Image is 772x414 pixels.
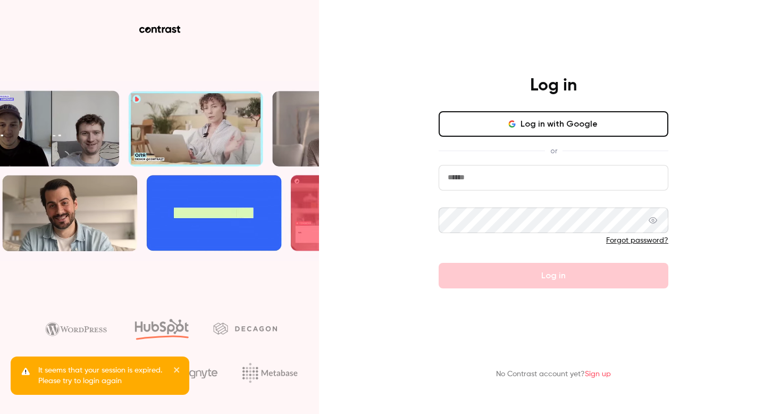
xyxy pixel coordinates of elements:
[213,322,277,334] img: decagon
[173,365,181,378] button: close
[585,370,611,378] a: Sign up
[38,365,166,386] p: It seems that your session is expired. Please try to login again
[606,237,668,244] a: Forgot password?
[439,111,668,137] button: Log in with Google
[496,369,611,380] p: No Contrast account yet?
[545,145,563,156] span: or
[530,75,577,96] h4: Log in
